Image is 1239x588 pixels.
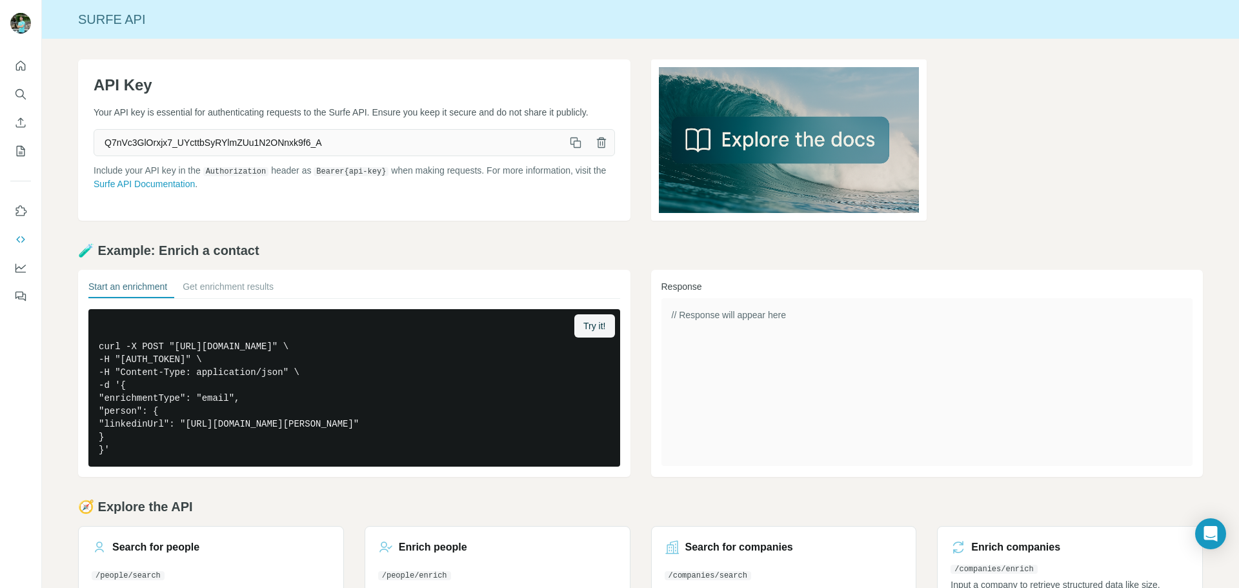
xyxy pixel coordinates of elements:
button: Use Surfe API [10,228,31,251]
h3: Enrich people [399,540,467,555]
button: Enrich CSV [10,111,31,134]
h3: Response [661,280,1193,293]
code: /companies/search [665,571,751,580]
h2: 🧪 Example: Enrich a contact [78,241,1203,259]
p: Include your API key in the header as when making requests. For more information, visit the . [94,164,615,190]
div: Open Intercom Messenger [1195,518,1226,549]
button: Start an enrichment [88,280,167,298]
button: Use Surfe on LinkedIn [10,199,31,223]
span: Try it! [583,319,605,332]
h2: 🧭 Explore the API [78,498,1203,516]
button: Quick start [10,54,31,77]
h3: Enrich companies [971,540,1060,555]
code: Bearer {api-key} [314,167,388,176]
div: Surfe API [42,10,1239,28]
button: Dashboard [10,256,31,279]
button: Search [10,83,31,106]
h3: Search for people [112,540,199,555]
h1: API Key [94,75,615,96]
code: /people/search [92,571,165,580]
span: Q7nVc3GlOrxjx7_UYcttbSyRYlmZUu1N2ONnxk9f6_A [94,131,563,154]
code: Authorization [203,167,269,176]
button: Get enrichment results [183,280,274,298]
h3: Search for companies [685,540,793,555]
code: /people/enrich [378,571,451,580]
a: Surfe API Documentation [94,179,195,189]
button: Feedback [10,285,31,308]
span: // Response will appear here [672,310,786,320]
button: My lists [10,139,31,163]
pre: curl -X POST "[URL][DOMAIN_NAME]" \ -H "[AUTH_TOKEN]" \ -H "Content-Type: application/json" \ -d ... [88,309,620,467]
img: Avatar [10,13,31,34]
button: Try it! [574,314,614,338]
code: /companies/enrich [951,565,1037,574]
p: Your API key is essential for authenticating requests to the Surfe API. Ensure you keep it secure... [94,106,615,119]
